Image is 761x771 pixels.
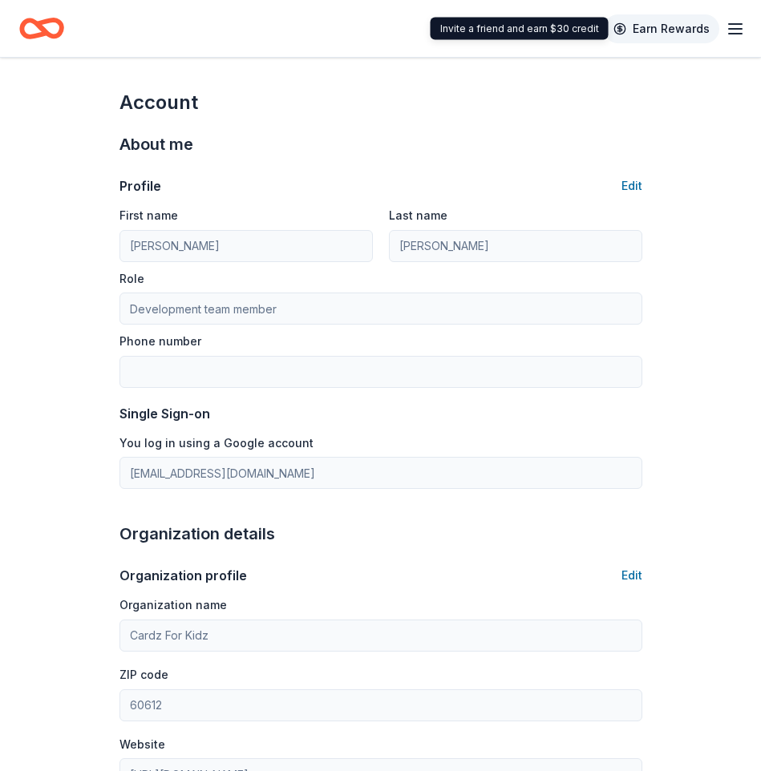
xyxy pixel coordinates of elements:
[119,521,642,547] div: Organization details
[621,566,642,585] button: Edit
[119,435,314,451] label: You log in using a Google account
[119,131,642,157] div: About me
[119,404,642,423] div: Single Sign-on
[119,667,168,683] label: ZIP code
[604,14,719,43] a: Earn Rewards
[119,689,642,721] input: 12345 (U.S. only)
[119,90,642,115] div: Account
[119,333,201,349] label: Phone number
[431,18,609,40] div: Invite a friend and earn $30 credit
[19,10,64,47] a: Home
[119,208,178,224] label: First name
[119,597,227,613] label: Organization name
[119,271,144,287] label: Role
[119,566,247,585] div: Organization profile
[621,176,642,196] button: Edit
[119,176,161,196] div: Profile
[119,737,165,753] label: Website
[389,208,447,224] label: Last name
